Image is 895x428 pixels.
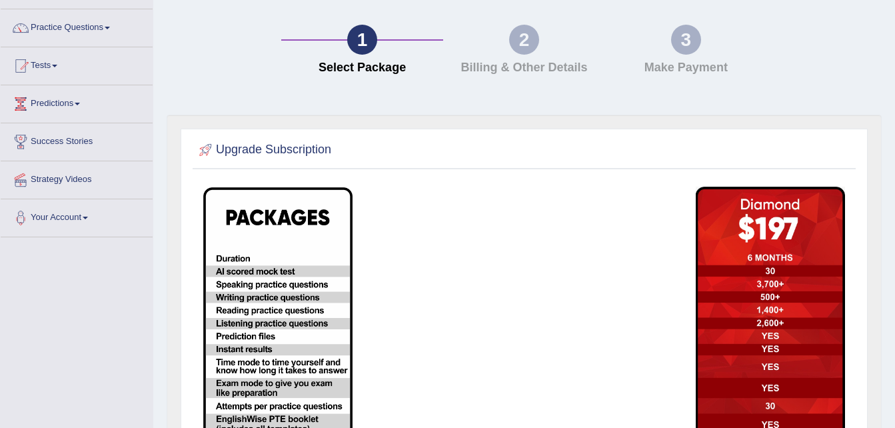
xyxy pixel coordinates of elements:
h2: Upgrade Subscription [196,140,331,160]
a: Predictions [1,85,153,119]
a: Tests [1,47,153,81]
div: 3 [671,25,701,55]
h4: Billing & Other Details [450,61,598,75]
div: 2 [509,25,539,55]
h4: Make Payment [612,61,760,75]
a: Success Stories [1,123,153,157]
a: Strategy Videos [1,161,153,195]
h4: Select Package [288,61,437,75]
div: 1 [347,25,377,55]
a: Your Account [1,199,153,233]
a: Practice Questions [1,9,153,43]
